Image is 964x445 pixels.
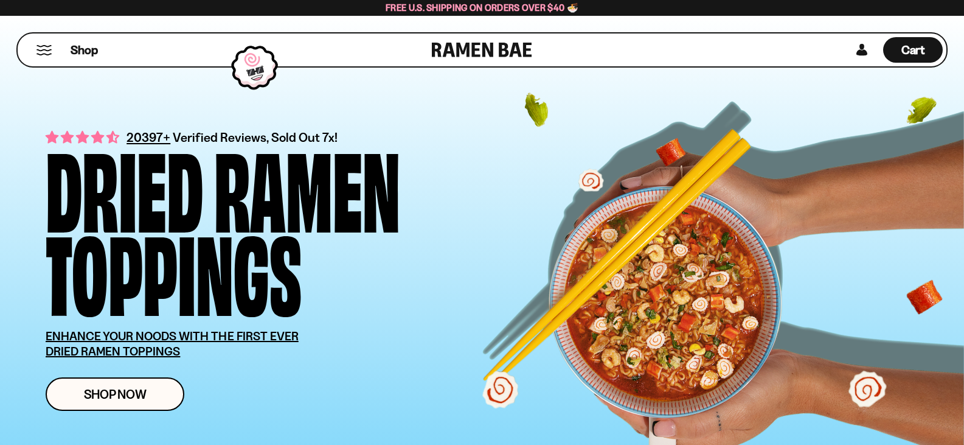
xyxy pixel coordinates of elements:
[883,33,943,66] div: Cart
[901,43,925,57] span: Cart
[84,388,147,401] span: Shop Now
[46,144,203,227] div: Dried
[46,329,299,359] u: ENHANCE YOUR NOODS WITH THE FIRST EVER DRIED RAMEN TOPPINGS
[46,227,302,310] div: Toppings
[36,45,52,55] button: Mobile Menu Trigger
[386,2,578,13] span: Free U.S. Shipping on Orders over $40 🍜
[71,37,98,63] a: Shop
[46,377,184,411] a: Shop Now
[71,42,98,58] span: Shop
[214,144,400,227] div: Ramen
